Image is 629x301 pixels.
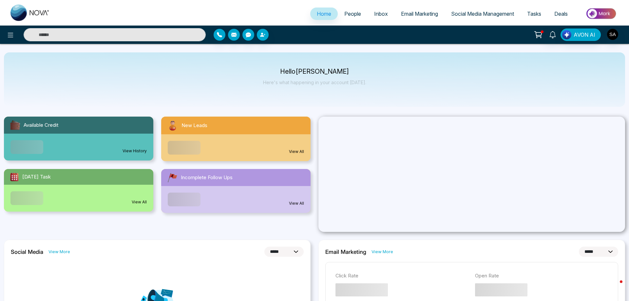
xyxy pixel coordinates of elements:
[181,122,207,129] span: New Leads
[338,8,368,20] a: People
[263,80,366,85] p: Here's what happening in your account [DATE].
[562,30,571,39] img: Lead Flow
[561,28,601,41] button: AVON AI
[22,173,51,181] span: [DATE] Task
[521,8,548,20] a: Tasks
[578,6,625,21] img: Market-place.gif
[157,169,314,213] a: Incomplete Follow UpsView All
[368,8,394,20] a: Inbox
[10,5,50,21] img: Nova CRM Logo
[132,199,147,205] a: View All
[11,249,43,255] h2: Social Media
[374,10,388,17] span: Inbox
[401,10,438,17] span: Email Marketing
[527,10,541,17] span: Tasks
[9,119,21,131] img: availableCredit.svg
[317,10,331,17] span: Home
[123,148,147,154] a: View History
[445,8,521,20] a: Social Media Management
[263,69,366,74] p: Hello [PERSON_NAME]
[48,249,70,255] a: View More
[335,272,468,280] p: Click Rate
[289,200,304,206] a: View All
[344,10,361,17] span: People
[607,279,622,294] iframe: Intercom live chat
[574,31,595,39] span: AVON AI
[9,172,20,182] img: todayTask.svg
[451,10,514,17] span: Social Media Management
[166,172,178,183] img: followUps.svg
[554,10,568,17] span: Deals
[475,272,608,280] p: Open Rate
[372,249,393,255] a: View More
[181,174,233,181] span: Incomplete Follow Ups
[394,8,445,20] a: Email Marketing
[157,117,314,161] a: New LeadsView All
[166,119,179,132] img: newLeads.svg
[24,122,58,129] span: Available Credit
[325,249,366,255] h2: Email Marketing
[310,8,338,20] a: Home
[289,149,304,155] a: View All
[548,8,574,20] a: Deals
[607,29,618,40] img: User Avatar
